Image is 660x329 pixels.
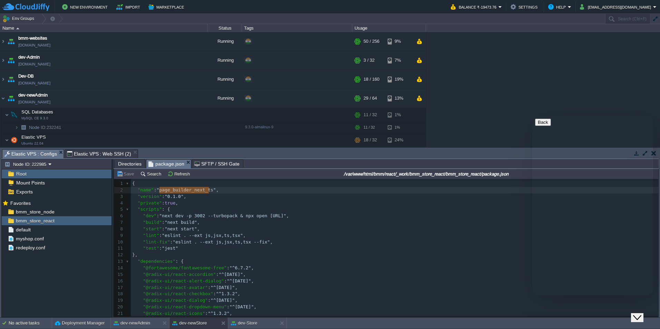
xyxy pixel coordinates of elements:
span: "next start" [165,226,197,231]
span: 9.3.0-almalinux-9 [245,125,273,129]
span: [DOMAIN_NAME] [18,99,50,106]
span: package.json [148,160,184,168]
img: AMDAwAAAACH5BAEAAAAALAAAAAABAAEAAAICRAEAOw== [9,108,19,122]
div: 19% [388,70,410,89]
span: "dependencies" [138,259,176,264]
div: 14 [114,265,125,271]
div: 24% [388,133,410,147]
span: "test" [143,246,159,251]
span: }, [132,252,138,257]
span: : [162,226,165,231]
span: "^1.3.2" [216,291,238,296]
button: Search [140,171,163,177]
span: SQL Databases [21,109,54,115]
button: Deployment Manager [55,320,105,327]
span: "@radix-ui/react-alert-dialog" [143,278,224,283]
button: Import [116,3,142,11]
div: 20 [114,304,125,310]
span: : [162,200,165,206]
div: 3 [114,193,125,200]
span: : [162,194,165,199]
div: 1 [114,180,125,187]
span: , [184,194,186,199]
span: Elastic VPS : Configs [4,150,57,158]
div: Name [1,24,207,32]
span: "^1.3.2" [208,311,230,316]
button: [EMAIL_ADDRESS][DOMAIN_NAME] [580,3,653,11]
span: : { [162,207,170,212]
div: 13 [114,258,125,265]
span: Exports [15,189,34,195]
span: " [213,187,216,192]
a: SQL DatabasesMySQL CE 9.3.0 [21,109,54,114]
a: bmm_store_node [14,209,56,215]
span: : [154,187,157,192]
span: "name" [138,187,154,192]
span: dev-newAdmin [18,92,48,99]
span: "lint-fix" [143,239,170,245]
div: 9 [114,232,125,239]
div: Usage [353,24,426,32]
span: : [227,265,230,270]
div: No active tasks [9,318,52,329]
div: 50 / 256 [363,32,379,51]
span: [DOMAIN_NAME] [18,61,50,68]
span: : [213,291,216,296]
a: dev-Admin [18,54,40,61]
a: Elastic VPSUbuntu 22.04 [21,134,47,140]
span: , [270,239,273,245]
span: "^[DATE]" [219,272,243,277]
span: Node ID: [29,125,47,130]
a: Favorites [9,200,32,206]
span: "@radix-ui/react-accordion" [143,272,216,277]
a: bmm_store_react [14,218,56,224]
span: "private" [138,200,162,206]
a: default [14,227,32,233]
span: "^[DATE]" [227,278,251,283]
span: Favorites [9,200,32,206]
img: AMDAwAAAACH5BAEAAAAALAAAAAABAAEAAAICRAEAOw== [16,28,19,29]
span: "@radix-ui/react-avatar" [143,285,208,290]
span: : [205,311,208,316]
span: Dev-DB [18,73,34,80]
span: , [230,311,232,316]
span: "^6.7.2" [230,265,251,270]
img: AMDAwAAAACH5BAEAAAAALAAAAAABAAEAAAICRAEAOw== [5,133,9,147]
span: "next build" [165,220,197,225]
div: 21 [114,310,125,317]
img: AMDAwAAAACH5BAEAAAAALAAAAAABAAEAAAICRAEAOw== [0,70,6,89]
img: AMDAwAAAACH5BAEAAAAALAAAAAABAAEAAAICRAEAOw== [0,32,6,51]
span: , [243,233,246,238]
button: dev-newStore [172,320,207,327]
span: Elastic VPS : Web SSH (2) [67,150,131,158]
div: Running [207,70,242,89]
img: AMDAwAAAACH5BAEAAAAALAAAAAABAAEAAAICRAEAOw== [6,51,16,70]
a: myshop.conf [14,236,45,242]
button: Env Groups [2,14,37,23]
button: Balance ₹-19473.76 [451,3,498,11]
span: , [237,291,240,296]
span: Mount Points [15,180,46,186]
span: : [208,298,211,303]
div: 17 [114,285,125,291]
span: "build" [143,220,162,225]
div: 18 [114,291,125,297]
span: "@radix-ui/react-dropdown-menu" [143,304,227,309]
a: Node ID:232241 [28,124,62,130]
span: page_builder_next_ts [159,187,213,192]
span: , [197,226,200,231]
span: "version" [138,194,162,199]
span: : [227,304,230,309]
span: { [132,181,135,186]
span: Ubuntu 22.04 [21,141,43,146]
div: 11 / 32 [363,122,375,133]
span: : [224,278,227,283]
span: "^[DATE]" [211,285,235,290]
span: , [286,213,289,218]
img: AMDAwAAAACH5BAEAAAAALAAAAAABAAEAAAICRAEAOw== [6,89,16,108]
span: SFTP / SSH Gate [194,160,240,168]
div: 2 [114,187,125,193]
span: : [208,285,211,290]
